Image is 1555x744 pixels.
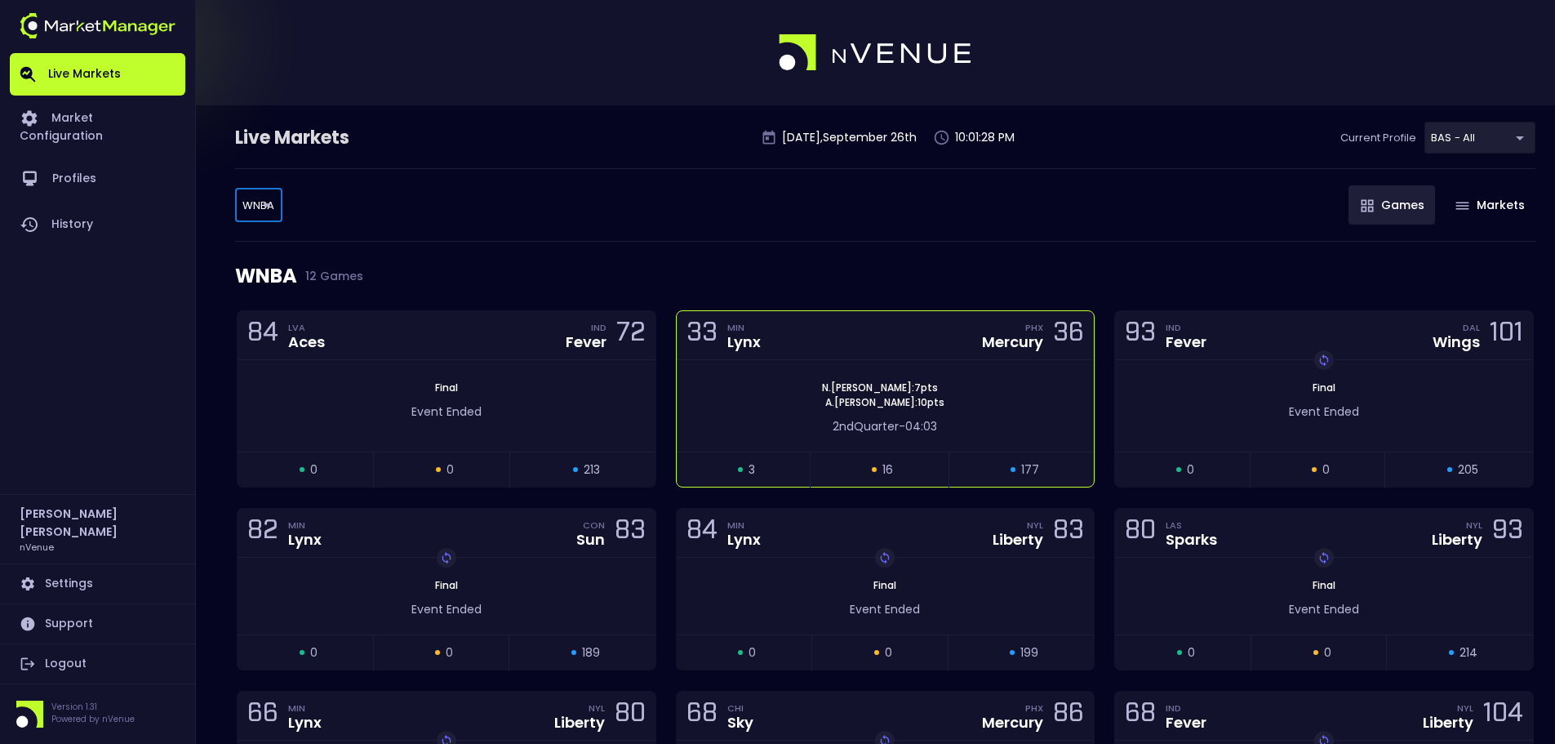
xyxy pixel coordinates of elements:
span: Event Ended [411,403,482,420]
span: 16 [882,461,893,479]
span: 0 [310,461,318,479]
div: CHI [727,702,753,715]
div: 33 [686,320,718,350]
div: Aces [288,335,325,350]
span: 0 [749,644,756,662]
div: 68 [686,701,718,731]
span: 2nd Quarter [833,418,899,434]
img: gameIcon [1361,199,1374,212]
div: 68 [1125,701,1156,731]
p: 10:01:28 PM [955,129,1015,146]
a: Market Configuration [10,96,185,156]
span: 0 [1322,461,1330,479]
div: 82 [247,518,278,548]
span: Final [1308,381,1340,394]
span: 0 [1324,644,1331,662]
span: 0 [447,461,454,479]
a: Support [10,604,185,644]
div: 84 [686,518,718,548]
div: 86 [1053,701,1084,731]
img: replayImg [440,551,453,564]
span: Final [430,381,463,394]
div: MIN [727,519,761,532]
div: Liberty [1423,715,1473,730]
p: [DATE] , September 26 th [782,129,917,146]
div: NYL [589,702,605,715]
div: IND [1166,321,1206,334]
a: Profiles [10,156,185,202]
div: 83 [615,518,646,548]
div: 101 [1490,320,1523,350]
div: IND [1166,702,1206,715]
div: PHX [1025,702,1043,715]
img: replayImg [1317,354,1331,367]
span: 12 Games [297,270,363,283]
div: IND [591,321,606,334]
a: Live Markets [10,53,185,96]
h2: [PERSON_NAME] [PERSON_NAME] [20,505,175,541]
div: LVA [288,321,325,334]
button: Markets [1443,185,1535,225]
span: 0 [310,644,318,662]
div: Fever [1166,335,1206,350]
p: Version 1.31 [51,701,135,713]
div: Lynx [727,532,761,547]
img: replayImg [878,551,891,564]
div: Fever [1166,715,1206,730]
div: Sparks [1166,532,1217,547]
div: 72 [616,320,646,350]
span: 177 [1021,461,1039,479]
div: 83 [1053,518,1084,548]
div: MIN [288,702,322,715]
p: Powered by nVenue [51,713,135,725]
span: 205 [1458,461,1478,479]
span: 199 [1020,644,1038,662]
div: 80 [615,701,646,731]
div: 93 [1125,320,1156,350]
div: Mercury [982,715,1043,730]
div: Sky [727,715,753,730]
span: - [899,418,905,434]
div: NYL [1457,702,1473,715]
span: 214 [1459,644,1477,662]
img: logo [779,34,973,72]
div: PHX [1025,321,1043,334]
div: WNBA [235,242,1535,310]
a: History [10,202,185,247]
span: Event Ended [1289,403,1359,420]
div: BAS - All [235,189,282,222]
div: Lynx [288,532,322,547]
div: Live Markets [235,125,434,151]
span: Event Ended [411,601,482,617]
a: Settings [10,564,185,604]
span: 04:03 [905,418,937,434]
div: CON [583,519,605,532]
div: MIN [288,519,322,532]
span: Final [430,578,463,592]
span: 0 [446,644,453,662]
p: Current Profile [1340,130,1416,146]
div: 80 [1125,518,1156,548]
div: Wings [1433,335,1480,350]
div: 93 [1492,518,1523,548]
div: MIN [727,321,761,334]
h3: nVenue [20,541,54,553]
span: Final [1308,578,1340,592]
span: 3 [749,461,755,479]
span: Final [869,578,901,592]
div: LAS [1166,519,1217,532]
button: Games [1348,185,1435,225]
span: 0 [1187,461,1194,479]
a: Logout [10,644,185,684]
span: 0 [885,644,892,662]
div: Sun [576,532,605,547]
div: Version 1.31Powered by nVenue [10,701,185,728]
div: 104 [1483,701,1523,731]
span: 0 [1188,644,1195,662]
div: 84 [247,320,278,350]
div: Liberty [1432,532,1482,547]
div: Mercury [982,335,1043,350]
div: NYL [1027,519,1043,532]
span: 213 [584,461,600,479]
div: DAL [1463,321,1480,334]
